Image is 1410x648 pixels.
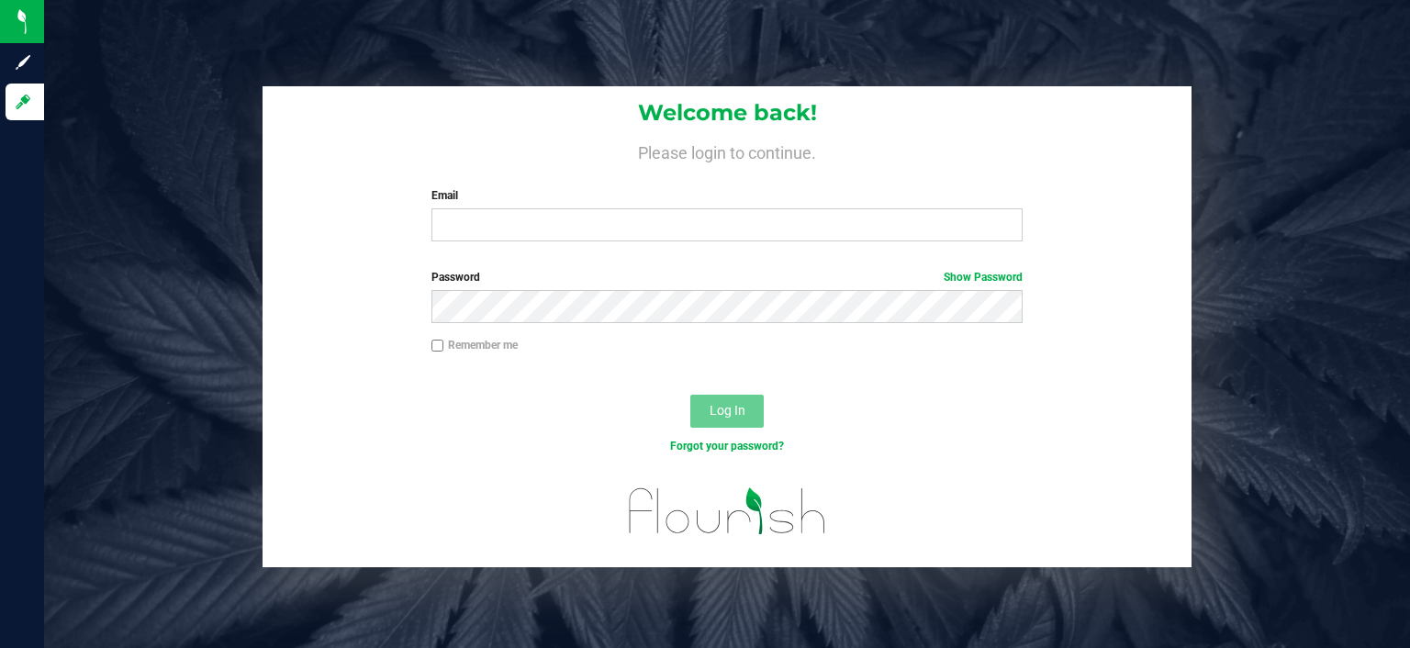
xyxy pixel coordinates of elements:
a: Forgot your password? [670,440,784,452]
inline-svg: Log in [14,93,32,111]
label: Email [431,187,1024,204]
h1: Welcome back! [263,101,1192,125]
input: Remember me [431,340,444,352]
h4: Please login to continue. [263,140,1192,162]
inline-svg: Sign up [14,53,32,72]
label: Remember me [431,337,518,353]
button: Log In [690,395,764,428]
img: flourish_logo.svg [611,474,844,548]
span: Log In [710,403,745,418]
a: Show Password [944,271,1023,284]
span: Password [431,271,480,284]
